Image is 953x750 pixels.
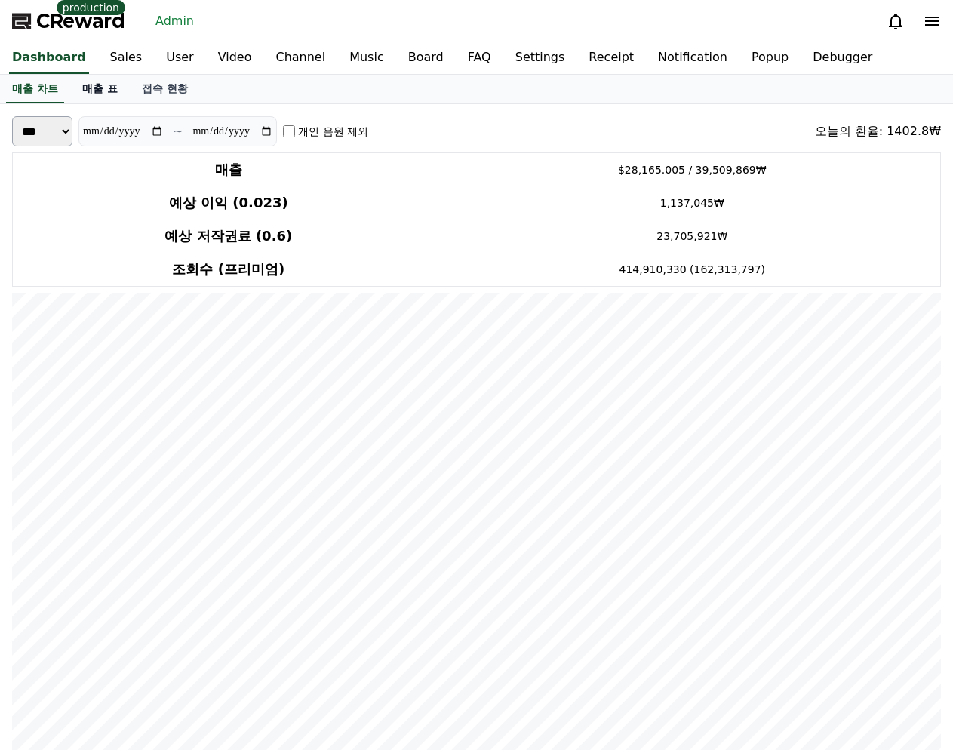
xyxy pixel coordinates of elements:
a: User [154,42,205,74]
span: Settings [223,501,260,513]
a: Home [5,478,100,516]
a: Video [206,42,264,74]
a: Debugger [801,42,884,74]
a: FAQ [456,42,503,74]
p: ~ [173,122,183,140]
a: 매출 차트 [6,75,64,103]
span: Messages [125,502,170,514]
a: CReward [12,9,125,33]
h4: 예상 이익 (0.023) [19,192,438,214]
h4: 조회수 (프리미엄) [19,259,438,280]
a: Receipt [576,42,646,74]
a: Music [337,42,396,74]
a: Channel [263,42,337,74]
a: Dashboard [9,42,89,74]
a: 매출 표 [70,75,130,103]
span: CReward [36,9,125,33]
td: 23,705,921₩ [444,220,941,253]
a: Admin [149,9,200,33]
a: Settings [195,478,290,516]
a: Sales [98,42,155,74]
a: 접속 현황 [130,75,200,103]
td: $28,165.005 / 39,509,869₩ [444,153,941,187]
div: 오늘의 환율: 1402.8₩ [815,122,941,140]
td: 414,910,330 (162,313,797) [444,253,941,287]
a: Board [396,42,456,74]
a: Settings [503,42,577,74]
h4: 매출 [19,159,438,180]
span: Home [38,501,65,513]
a: Notification [646,42,739,74]
a: Messages [100,478,195,516]
td: 1,137,045₩ [444,186,941,220]
a: Popup [739,42,801,74]
h4: 예상 저작권료 (0.6) [19,226,438,247]
label: 개인 음원 제외 [298,124,368,139]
